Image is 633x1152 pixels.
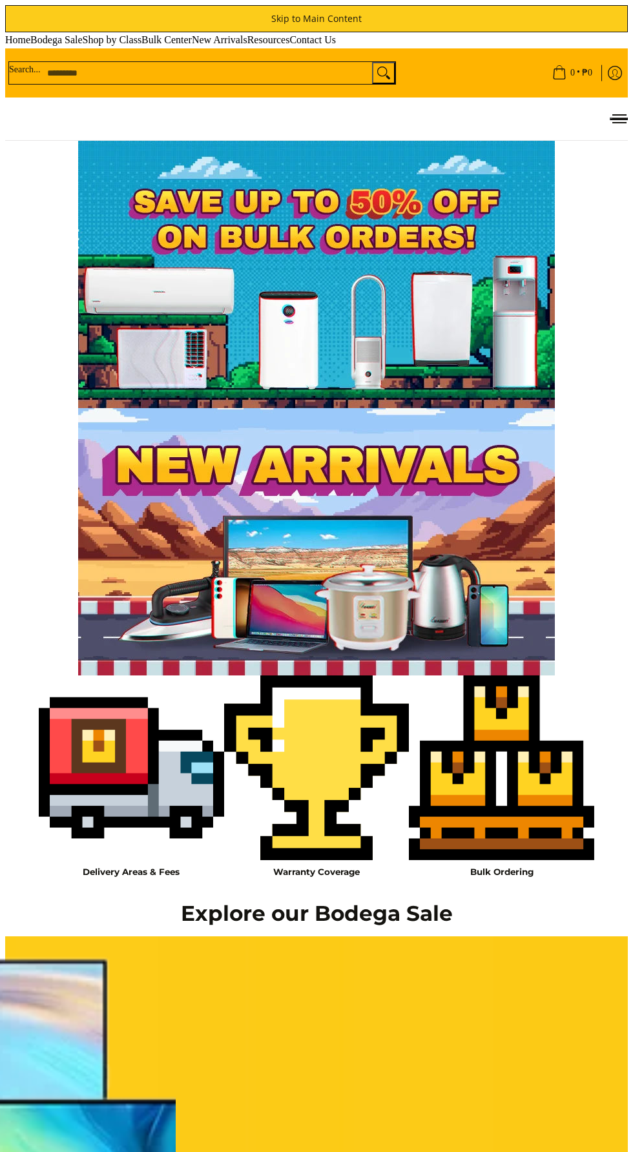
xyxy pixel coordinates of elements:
h2: Explore our Bodega Sale [5,900,628,927]
a: <h6><strong>Delivery Areas & Fees</strong></h6> [39,675,224,887]
ul: Customer Navigation [5,59,628,87]
button: Menu [610,118,628,120]
ul: Customer Navigation [18,108,628,130]
span: Bulk Center [141,34,192,45]
span: New Arrivals [192,34,247,45]
a: <h6><strong>Warranty Coverage</strong></h6> [224,675,410,887]
nav: Main Menu [18,108,628,130]
a: <h6><strong>Bulk Ordering</strong></h6> [409,675,594,887]
span: • [548,66,596,80]
a: Skip to Main Content [5,5,628,32]
a: Cart [543,59,602,87]
span: Bodega Sale [30,34,82,45]
span: Contact Us [289,34,336,45]
a: Log in [602,59,628,87]
span: 0 [568,68,577,77]
span: ₱0 [580,68,594,77]
span: Home [5,34,30,45]
label: Search... [9,62,41,81]
span: Resources [247,34,290,45]
span: Shop by Class [83,34,142,45]
button: Search [372,62,395,84]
